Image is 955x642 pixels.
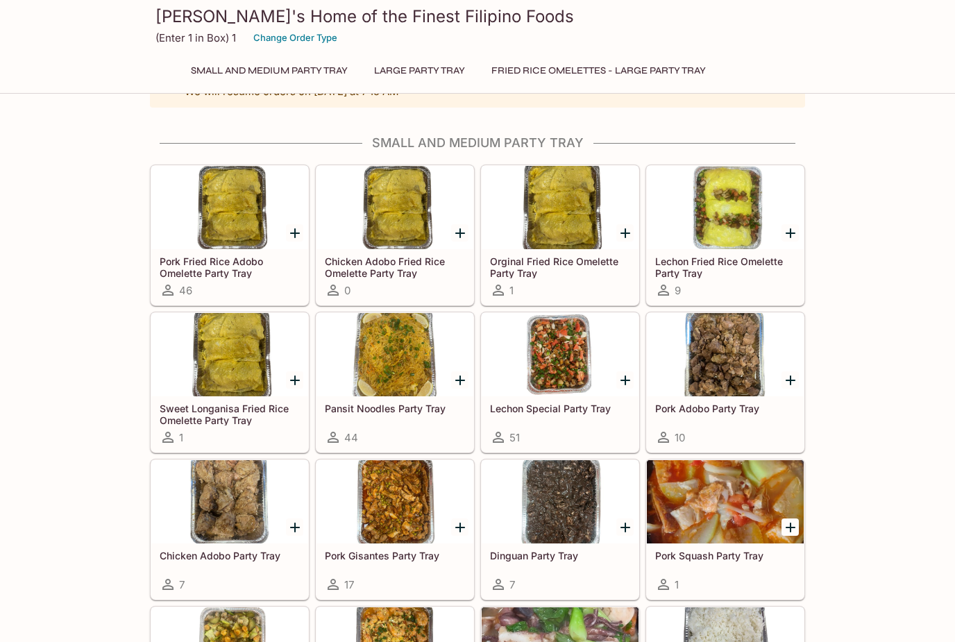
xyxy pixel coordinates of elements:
[286,224,303,242] button: Add Pork Fried Rice Adobo Omelette Party Tray
[451,371,468,389] button: Add Pansit Noodles Party Tray
[325,550,465,561] h5: Pork Gisantes Party Tray
[509,284,514,297] span: 1
[316,166,473,249] div: Chicken Adobo Fried Rice Omelette Party Tray
[646,312,804,453] a: Pork Adobo Party Tray10
[325,255,465,278] h5: Chicken Adobo Fried Rice Omelette Party Tray
[344,578,354,591] span: 17
[151,459,309,600] a: Chicken Adobo Party Tray7
[675,578,679,591] span: 1
[490,255,630,278] h5: Orginal Fried Rice Omelette Party Tray
[647,166,804,249] div: Lechon Fried Rice Omelette Party Tray
[616,518,634,536] button: Add Dinguan Party Tray
[155,6,800,27] h3: [PERSON_NAME]'s Home of the Finest Filipino Foods
[286,518,303,536] button: Add Chicken Adobo Party Tray
[481,312,639,453] a: Lechon Special Party Tray51
[366,61,473,81] button: Large Party Tray
[482,166,639,249] div: Orginal Fried Rice Omelette Party Tray
[655,255,795,278] h5: Lechon Fried Rice Omelette Party Tray
[183,61,355,81] button: Small and Medium Party Tray
[509,578,515,591] span: 7
[646,459,804,600] a: Pork Squash Party Tray1
[155,31,236,44] p: (Enter 1 in Box) 1
[655,403,795,414] h5: Pork Adobo Party Tray
[675,431,685,444] span: 10
[151,165,309,305] a: Pork Fried Rice Adobo Omelette Party Tray46
[316,165,474,305] a: Chicken Adobo Fried Rice Omelette Party Tray0
[675,284,681,297] span: 9
[647,460,804,543] div: Pork Squash Party Tray
[482,313,639,396] div: Lechon Special Party Tray
[481,165,639,305] a: Orginal Fried Rice Omelette Party Tray1
[151,166,308,249] div: Pork Fried Rice Adobo Omelette Party Tray
[647,313,804,396] div: Pork Adobo Party Tray
[616,371,634,389] button: Add Lechon Special Party Tray
[481,459,639,600] a: Dinguan Party Tray7
[151,460,308,543] div: Chicken Adobo Party Tray
[646,165,804,305] a: Lechon Fried Rice Omelette Party Tray9
[781,371,799,389] button: Add Pork Adobo Party Tray
[781,224,799,242] button: Add Lechon Fried Rice Omelette Party Tray
[151,313,308,396] div: Sweet Longanisa Fried Rice Omelette Party Tray
[179,578,185,591] span: 7
[160,403,300,425] h5: Sweet Longanisa Fried Rice Omelette Party Tray
[490,403,630,414] h5: Lechon Special Party Tray
[616,224,634,242] button: Add Orginal Fried Rice Omelette Party Tray
[344,431,358,444] span: 44
[316,460,473,543] div: Pork Gisantes Party Tray
[484,61,713,81] button: Fried Rice Omelettes - Large Party Tray
[316,312,474,453] a: Pansit Noodles Party Tray44
[247,27,344,49] button: Change Order Type
[160,255,300,278] h5: Pork Fried Rice Adobo Omelette Party Tray
[150,135,805,151] h4: Small and Medium Party Tray
[179,431,183,444] span: 1
[490,550,630,561] h5: Dinguan Party Tray
[151,312,309,453] a: Sweet Longanisa Fried Rice Omelette Party Tray1
[451,518,468,536] button: Add Pork Gisantes Party Tray
[179,284,192,297] span: 46
[344,284,350,297] span: 0
[482,460,639,543] div: Dinguan Party Tray
[509,431,520,444] span: 51
[451,224,468,242] button: Add Chicken Adobo Fried Rice Omelette Party Tray
[781,518,799,536] button: Add Pork Squash Party Tray
[316,313,473,396] div: Pansit Noodles Party Tray
[655,550,795,561] h5: Pork Squash Party Tray
[325,403,465,414] h5: Pansit Noodles Party Tray
[316,459,474,600] a: Pork Gisantes Party Tray17
[160,550,300,561] h5: Chicken Adobo Party Tray
[286,371,303,389] button: Add Sweet Longanisa Fried Rice Omelette Party Tray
